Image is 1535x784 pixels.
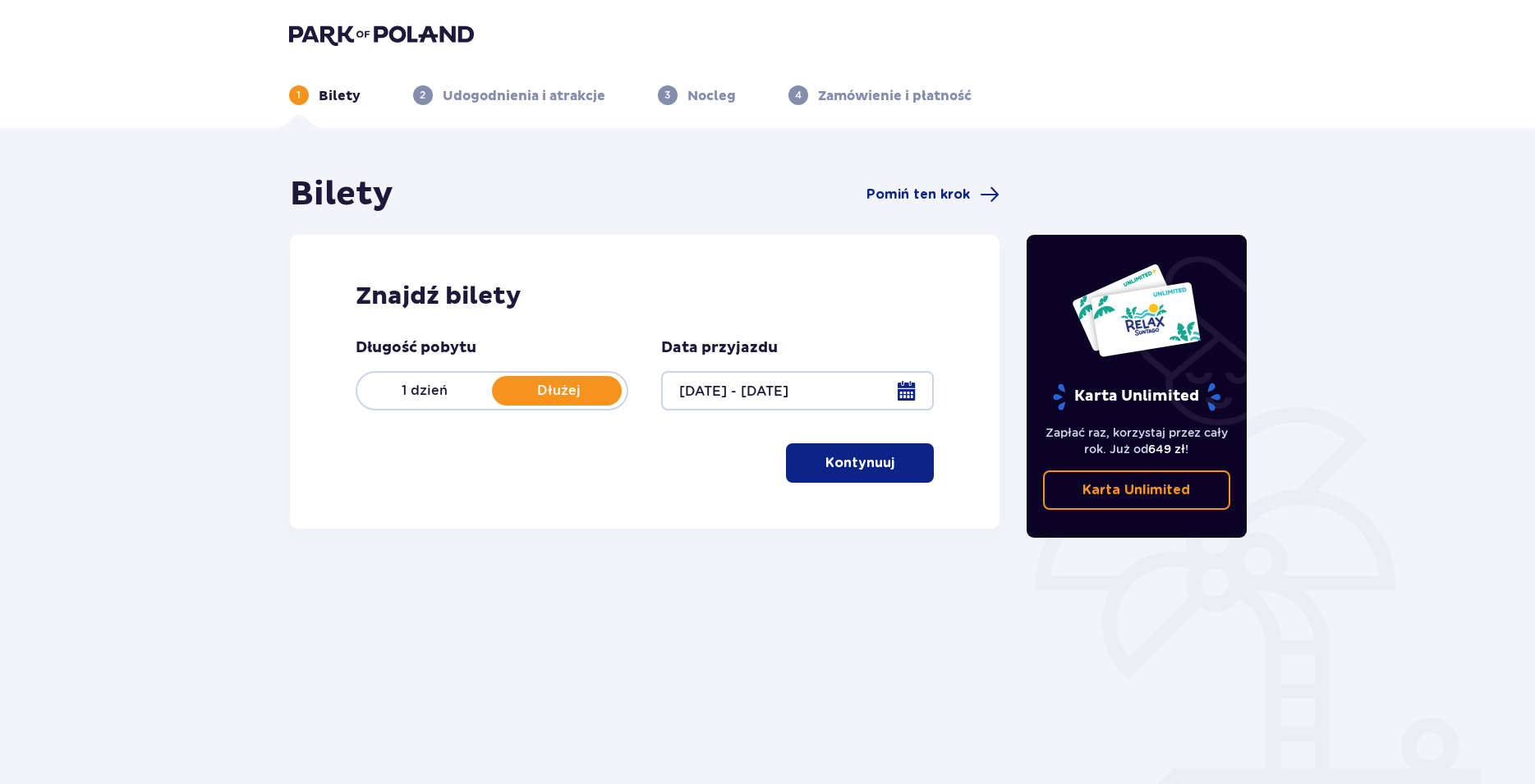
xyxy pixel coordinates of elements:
div: 4Zamówienie i płatność [788,85,972,105]
p: 3 [664,88,670,103]
a: Karta Unlimited [1043,470,1230,510]
p: Data przyjazdu [661,338,778,358]
div: 2Udogodnienia i atrakcje [413,85,605,105]
h1: Bilety [290,174,393,215]
button: Kontynuuj [786,443,934,483]
p: Nocleg [687,87,736,105]
p: Karta Unlimited [1082,481,1190,499]
p: Zamówienie i płatność [818,87,972,105]
p: Dłużej [492,382,627,400]
p: Bilety [319,87,361,105]
p: Udogodnienia i atrakcje [443,87,605,105]
p: 1 [296,88,301,103]
p: Karta Unlimited [1051,383,1222,411]
span: 649 zł [1148,442,1185,456]
p: 2 [420,88,425,103]
p: 4 [795,88,802,103]
div: 1Bilety [289,85,361,105]
div: 3Nocleg [658,85,736,105]
span: Pomiń ten krok [866,186,970,204]
a: Pomiń ten krok [866,185,1000,204]
img: Park of Poland logo [289,23,474,46]
p: 1 dzień [357,382,492,400]
img: Dwie karty całoroczne do Suntago z napisem 'UNLIMITED RELAX', na białym tle z tropikalnymi liśćmi... [1071,263,1202,358]
h2: Znajdź bilety [356,281,935,312]
p: Kontynuuj [825,454,894,472]
p: Długość pobytu [356,338,476,358]
p: Zapłać raz, korzystaj przez cały rok. Już od ! [1043,424,1230,457]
